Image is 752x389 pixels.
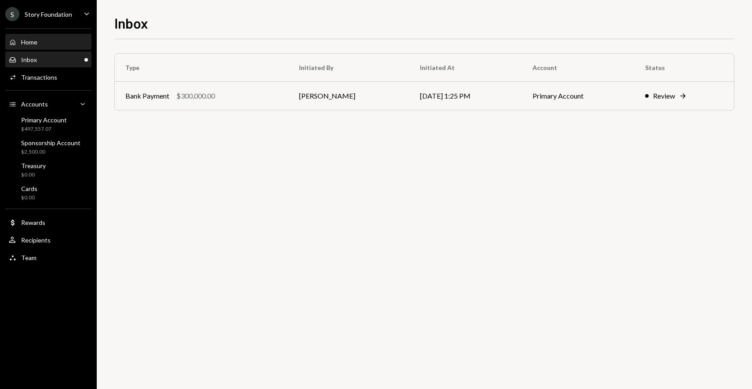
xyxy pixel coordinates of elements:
[21,38,37,46] div: Home
[21,56,37,63] div: Inbox
[288,54,410,82] th: Initiated By
[21,194,37,202] div: $0.00
[21,148,80,156] div: $2,500.00
[5,214,91,230] a: Rewards
[5,182,91,203] a: Cards$0.00
[21,125,67,133] div: $497,557.07
[653,91,675,101] div: Review
[522,54,635,82] th: Account
[21,171,46,179] div: $0.00
[5,250,91,265] a: Team
[5,136,91,158] a: Sponsorship Account$2,500.00
[5,51,91,67] a: Inbox
[21,162,46,169] div: Treasury
[522,82,635,110] td: Primary Account
[176,91,215,101] div: $300,000.00
[21,219,45,226] div: Rewards
[114,14,148,32] h1: Inbox
[5,114,91,135] a: Primary Account$497,557.07
[409,82,522,110] td: [DATE] 1:25 PM
[635,54,734,82] th: Status
[21,139,80,147] div: Sponsorship Account
[115,54,288,82] th: Type
[5,96,91,112] a: Accounts
[5,7,19,21] div: S
[21,100,48,108] div: Accounts
[409,54,522,82] th: Initiated At
[5,159,91,180] a: Treasury$0.00
[5,232,91,248] a: Recipients
[5,69,91,85] a: Transactions
[288,82,410,110] td: [PERSON_NAME]
[21,116,67,124] div: Primary Account
[21,254,37,261] div: Team
[25,11,72,18] div: Story Foundation
[21,185,37,192] div: Cards
[21,73,57,81] div: Transactions
[5,34,91,50] a: Home
[125,91,169,101] div: Bank Payment
[21,236,51,244] div: Recipients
